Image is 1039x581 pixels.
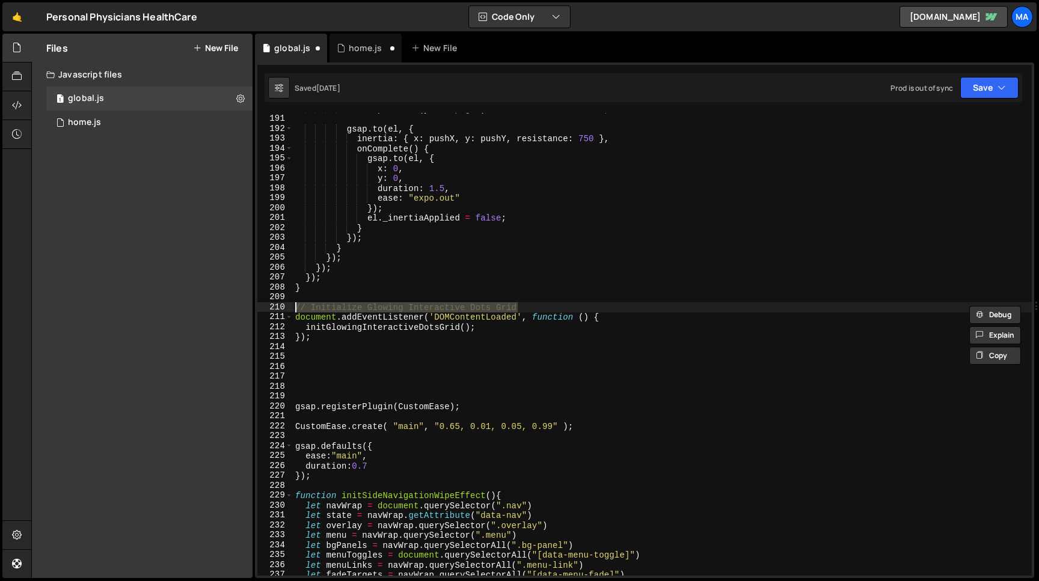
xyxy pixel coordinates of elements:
[257,233,293,243] div: 203
[257,114,293,124] div: 191
[257,461,293,471] div: 226
[257,312,293,322] div: 211
[257,183,293,193] div: 198
[257,470,293,481] div: 227
[46,41,68,55] h2: Files
[257,411,293,421] div: 221
[257,124,293,134] div: 192
[257,252,293,263] div: 205
[257,540,293,550] div: 234
[960,77,1019,99] button: Save
[257,401,293,412] div: 220
[57,95,64,105] span: 1
[257,490,293,500] div: 229
[257,362,293,372] div: 216
[257,173,293,183] div: 197
[257,382,293,392] div: 218
[257,332,293,342] div: 213
[1011,6,1033,28] a: Ma
[257,263,293,273] div: 206
[257,243,293,253] div: 204
[257,282,293,293] div: 208
[257,371,293,382] div: 217
[257,500,293,511] div: 230
[257,203,293,213] div: 200
[969,347,1021,365] button: Copy
[257,510,293,520] div: 231
[316,83,340,93] div: [DATE]
[257,481,293,491] div: 228
[257,550,293,560] div: 235
[257,520,293,531] div: 232
[257,163,293,174] div: 196
[257,302,293,312] div: 210
[257,431,293,441] div: 223
[257,213,293,223] div: 201
[257,322,293,332] div: 212
[193,43,238,53] button: New File
[257,153,293,163] div: 195
[900,6,1008,28] a: [DOMAIN_NAME]
[257,570,293,580] div: 237
[257,193,293,203] div: 199
[257,391,293,401] div: 219
[257,560,293,570] div: 236
[68,117,101,128] div: home.js
[969,326,1021,344] button: Explain
[257,223,293,233] div: 202
[2,2,32,31] a: 🤙
[257,272,293,282] div: 207
[257,144,293,154] div: 194
[46,111,253,135] div: 17171/47431.js
[257,351,293,362] div: 215
[257,133,293,144] div: 193
[969,306,1021,324] button: Debug
[349,42,382,54] div: home.js
[257,530,293,540] div: 233
[46,87,253,111] div: 17171/47430.js
[68,93,104,104] div: global.js
[257,441,293,451] div: 224
[32,62,253,87] div: Javascript files
[257,421,293,431] div: 222
[295,83,340,93] div: Saved
[257,451,293,461] div: 225
[411,42,462,54] div: New File
[469,6,570,28] button: Code Only
[46,10,197,24] div: Personal Physicians HealthCare
[257,342,293,352] div: 214
[257,292,293,302] div: 209
[274,42,310,54] div: global.js
[890,83,953,93] div: Prod is out of sync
